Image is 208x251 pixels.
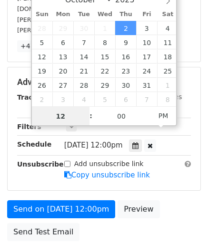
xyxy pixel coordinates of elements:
[32,35,53,49] span: October 5, 2025
[160,205,208,251] iframe: Chat Widget
[115,78,136,92] span: October 30, 2025
[7,200,115,218] a: Send on [DATE] 12:00pm
[17,16,174,23] small: [PERSON_NAME][EMAIL_ADDRESS][DOMAIN_NAME]
[17,93,49,101] strong: Tracking
[94,21,115,35] span: October 1, 2025
[157,92,178,106] span: November 8, 2025
[94,35,115,49] span: October 8, 2025
[52,21,73,35] span: September 29, 2025
[73,78,94,92] span: October 28, 2025
[17,40,57,52] a: +47 more
[64,171,150,179] a: Copy unsubscribe link
[74,159,144,169] label: Add unsubscribe link
[157,21,178,35] span: October 4, 2025
[52,92,73,106] span: November 3, 2025
[115,35,136,49] span: October 9, 2025
[94,11,115,18] span: Wed
[115,49,136,64] span: October 16, 2025
[52,64,73,78] span: October 20, 2025
[52,35,73,49] span: October 6, 2025
[94,64,115,78] span: October 22, 2025
[136,11,157,18] span: Fri
[52,49,73,64] span: October 13, 2025
[73,49,94,64] span: October 14, 2025
[115,21,136,35] span: October 2, 2025
[17,140,51,148] strong: Schedule
[92,107,150,126] input: Minute
[17,123,41,130] strong: Filters
[136,92,157,106] span: November 7, 2025
[136,21,157,35] span: October 3, 2025
[52,11,73,18] span: Mon
[73,11,94,18] span: Tue
[157,64,178,78] span: October 25, 2025
[136,49,157,64] span: October 17, 2025
[73,35,94,49] span: October 7, 2025
[136,64,157,78] span: October 24, 2025
[73,21,94,35] span: September 30, 2025
[7,223,79,241] a: Send Test Email
[157,78,178,92] span: November 1, 2025
[32,21,53,35] span: September 28, 2025
[32,64,53,78] span: October 19, 2025
[136,78,157,92] span: October 31, 2025
[157,35,178,49] span: October 11, 2025
[136,35,157,49] span: October 10, 2025
[118,200,159,218] a: Preview
[32,49,53,64] span: October 12, 2025
[32,92,53,106] span: November 2, 2025
[115,64,136,78] span: October 23, 2025
[115,92,136,106] span: November 6, 2025
[94,78,115,92] span: October 29, 2025
[89,106,92,125] span: :
[157,11,178,18] span: Sat
[73,92,94,106] span: November 4, 2025
[17,160,64,168] strong: Unsubscribe
[94,92,115,106] span: November 5, 2025
[115,11,136,18] span: Thu
[32,107,90,126] input: Hour
[32,11,53,18] span: Sun
[157,49,178,64] span: October 18, 2025
[73,64,94,78] span: October 21, 2025
[17,27,174,34] small: [PERSON_NAME][EMAIL_ADDRESS][DOMAIN_NAME]
[94,49,115,64] span: October 15, 2025
[64,141,123,149] span: [DATE] 12:00pm
[17,77,191,87] h5: Advanced
[32,78,53,92] span: October 26, 2025
[52,78,73,92] span: October 27, 2025
[150,106,177,125] span: Click to toggle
